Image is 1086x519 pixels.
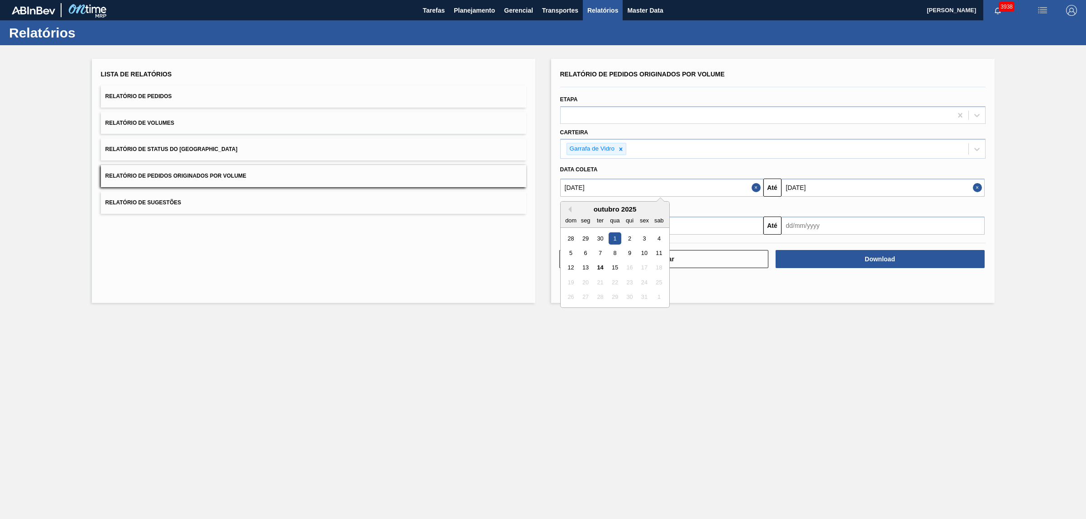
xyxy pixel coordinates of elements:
img: Logout [1066,5,1077,16]
div: sex [638,214,650,226]
div: sab [653,214,665,226]
div: Choose sábado, 11 de outubro de 2025 [653,247,665,259]
span: Master Data [627,5,663,16]
div: Not available domingo, 26 de outubro de 2025 [565,291,577,303]
div: Choose segunda-feira, 29 de setembro de 2025 [579,232,591,245]
button: Close [973,179,985,197]
span: Relatório de Pedidos Originados por Volume [560,71,725,78]
input: dd/mm/yyyy [781,179,985,197]
div: Not available sexta-feira, 31 de outubro de 2025 [638,291,650,303]
div: seg [579,214,591,226]
div: Choose sexta-feira, 10 de outubro de 2025 [638,247,650,259]
button: Download [776,250,985,268]
div: Choose quarta-feira, 1 de outubro de 2025 [609,232,621,245]
span: Planejamento [454,5,495,16]
div: Garrafa de Vidro [567,143,616,155]
button: Notificações [983,4,1012,17]
button: Relatório de Sugestões [101,192,526,214]
img: userActions [1037,5,1048,16]
span: 3938 [999,2,1015,12]
div: Choose domingo, 5 de outubro de 2025 [565,247,577,259]
button: Relatório de Volumes [101,112,526,134]
div: Not available segunda-feira, 27 de outubro de 2025 [579,291,591,303]
button: Até [763,179,781,197]
div: Not available sábado, 18 de outubro de 2025 [653,262,665,274]
input: dd/mm/yyyy [560,179,763,197]
div: dom [565,214,577,226]
div: Not available segunda-feira, 20 de outubro de 2025 [579,276,591,288]
div: Not available terça-feira, 21 de outubro de 2025 [594,276,606,288]
span: Relatório de Pedidos [105,93,172,99]
label: Carteira [560,129,588,136]
h1: Relatórios [9,28,170,38]
span: Relatório de Pedidos Originados por Volume [105,173,247,179]
div: Not available sábado, 25 de outubro de 2025 [653,276,665,288]
span: Relatório de Status do [GEOGRAPHIC_DATA] [105,146,238,152]
div: outubro 2025 [561,205,669,213]
div: Choose terça-feira, 14 de outubro de 2025 [594,262,606,274]
div: Choose terça-feira, 7 de outubro de 2025 [594,247,606,259]
button: Close [752,179,763,197]
input: dd/mm/yyyy [781,217,985,235]
div: Not available sexta-feira, 24 de outubro de 2025 [638,276,650,288]
label: Etapa [560,96,578,103]
div: Choose quinta-feira, 2 de outubro de 2025 [623,232,635,245]
div: Not available quarta-feira, 22 de outubro de 2025 [609,276,621,288]
img: TNhmsLtSVTkK8tSr43FrP2fwEKptu5GPRR3wAAAABJRU5ErkJggg== [12,6,55,14]
div: Not available quinta-feira, 30 de outubro de 2025 [623,291,635,303]
div: Choose domingo, 28 de setembro de 2025 [565,232,577,245]
span: Gerencial [504,5,533,16]
span: Relatórios [587,5,618,16]
div: Not available sexta-feira, 17 de outubro de 2025 [638,262,650,274]
span: Lista de Relatórios [101,71,172,78]
span: Transportes [542,5,578,16]
div: month 2025-10 [563,231,666,304]
div: qua [609,214,621,226]
div: Choose segunda-feira, 13 de outubro de 2025 [579,262,591,274]
div: Not available terça-feira, 28 de outubro de 2025 [594,291,606,303]
div: Choose segunda-feira, 6 de outubro de 2025 [579,247,591,259]
span: Relatório de Sugestões [105,199,181,206]
button: Até [763,217,781,235]
div: Not available sábado, 1 de novembro de 2025 [653,291,665,303]
button: Relatório de Pedidos [101,85,526,108]
div: Choose terça-feira, 30 de setembro de 2025 [594,232,606,245]
button: Previous Month [565,206,572,212]
div: Choose quinta-feira, 9 de outubro de 2025 [623,247,635,259]
button: Limpar [559,250,768,268]
span: Data coleta [560,166,598,173]
span: Tarefas [423,5,445,16]
span: Relatório de Volumes [105,120,174,126]
div: qui [623,214,635,226]
div: Not available quinta-feira, 23 de outubro de 2025 [623,276,635,288]
div: Choose quarta-feira, 8 de outubro de 2025 [609,247,621,259]
div: Choose quarta-feira, 15 de outubro de 2025 [609,262,621,274]
div: Not available quarta-feira, 29 de outubro de 2025 [609,291,621,303]
div: Not available quinta-feira, 16 de outubro de 2025 [623,262,635,274]
div: ter [594,214,606,226]
div: Not available domingo, 19 de outubro de 2025 [565,276,577,288]
button: Relatório de Pedidos Originados por Volume [101,165,526,187]
button: Relatório de Status do [GEOGRAPHIC_DATA] [101,138,526,160]
div: Choose sábado, 4 de outubro de 2025 [653,232,665,245]
div: Choose domingo, 12 de outubro de 2025 [565,262,577,274]
div: Choose sexta-feira, 3 de outubro de 2025 [638,232,650,245]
